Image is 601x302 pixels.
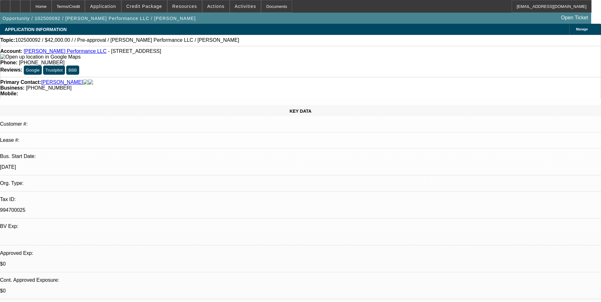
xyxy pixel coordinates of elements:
[168,0,202,12] button: Resources
[26,85,72,91] span: [PHONE_NUMBER]
[0,60,17,65] strong: Phone:
[85,0,121,12] button: Application
[88,79,93,85] img: linkedin-icon.png
[235,4,256,9] span: Activities
[290,109,311,114] span: KEY DATA
[559,12,591,23] a: Open Ticket
[43,66,65,75] button: Trustpilot
[0,54,80,60] a: View Google Maps
[202,0,229,12] button: Actions
[24,48,106,54] a: [PERSON_NAME] Performance LLC
[207,4,225,9] span: Actions
[24,66,42,75] button: Google
[41,79,83,85] a: [PERSON_NAME]
[90,4,116,9] span: Application
[3,16,196,21] span: Opportunity / 102500092 / [PERSON_NAME] Performance LLC / [PERSON_NAME]
[0,67,22,72] strong: Reviews:
[0,54,80,60] img: Open up location in Google Maps
[0,91,18,96] strong: Mobile:
[15,37,239,43] span: 102500092 / $42,000.00 / / Pre-approval / [PERSON_NAME] Performance LLC / [PERSON_NAME]
[0,48,22,54] strong: Account:
[83,79,88,85] img: facebook-icon.png
[230,0,261,12] button: Activities
[0,85,24,91] strong: Business:
[122,0,167,12] button: Credit Package
[5,27,67,32] span: APPLICATION INFORMATION
[576,28,588,31] span: Manage
[0,37,15,43] strong: Topic:
[0,79,41,85] strong: Primary Contact:
[66,66,79,75] button: BBB
[108,48,161,54] span: - [STREET_ADDRESS]
[19,60,65,65] span: [PHONE_NUMBER]
[172,4,197,9] span: Resources
[126,4,162,9] span: Credit Package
